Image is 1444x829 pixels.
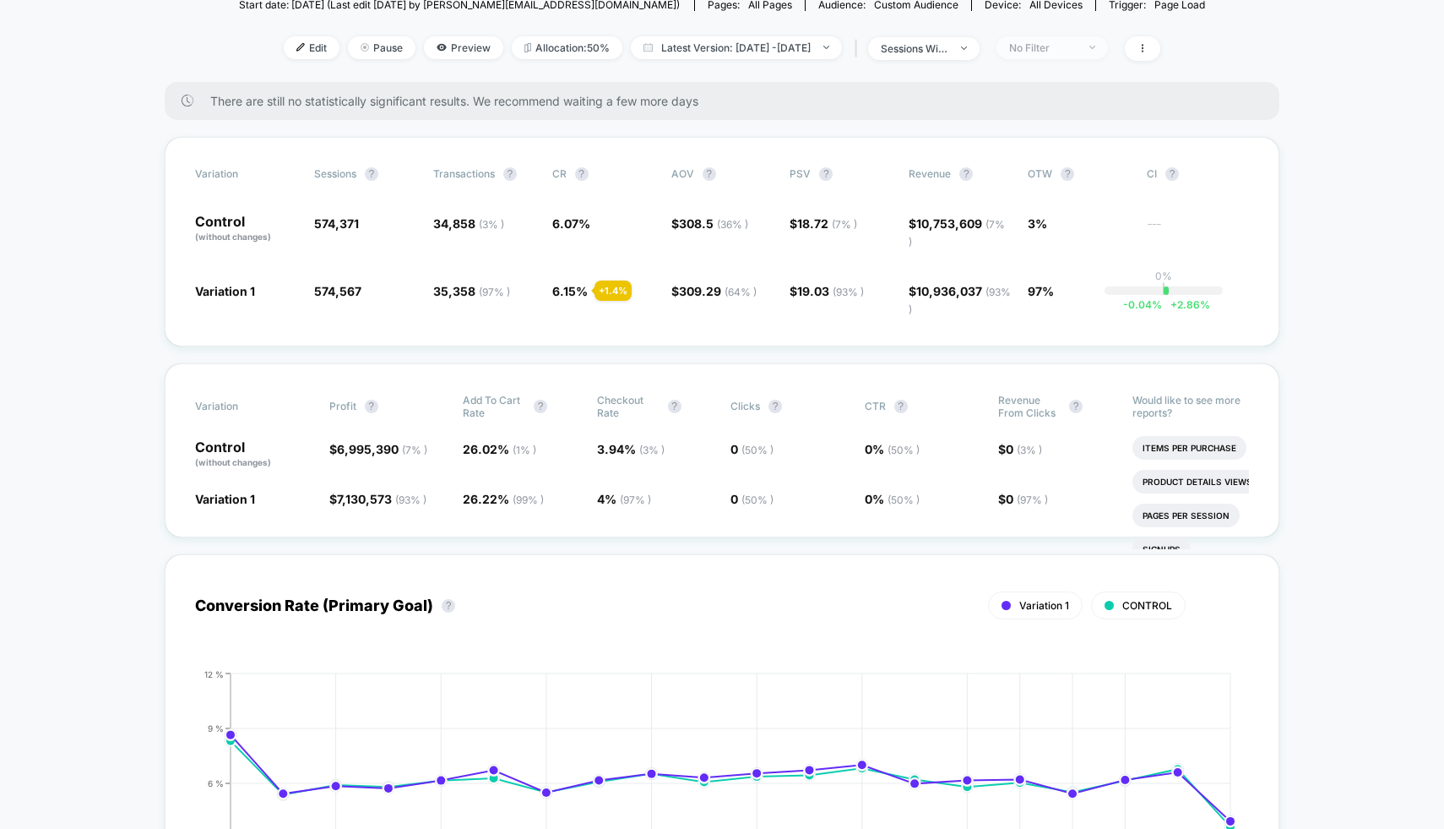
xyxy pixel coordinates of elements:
[395,494,426,506] span: ( 93 % )
[679,216,748,231] span: 308.5
[790,216,857,231] span: $
[1061,167,1074,181] button: ?
[208,723,224,733] tspan: 9 %
[959,167,973,181] button: ?
[909,216,1005,248] span: $
[833,286,864,298] span: ( 93 % )
[195,440,312,469] p: Control
[717,218,748,231] span: ( 36 % )
[337,442,427,456] span: 6,995,390
[1017,494,1048,506] span: ( 97 % )
[894,400,908,413] button: ?
[741,444,774,456] span: ( 50 % )
[1019,599,1069,612] span: Variation 1
[1089,46,1095,49] img: end
[361,43,369,52] img: end
[1069,400,1083,413] button: ?
[365,400,378,413] button: ?
[513,494,544,506] span: ( 99 % )
[513,444,536,456] span: ( 1 % )
[463,394,525,419] span: Add To Cart Rate
[329,492,426,506] span: $
[998,394,1061,419] span: Revenue From Clicks
[329,400,356,412] span: Profit
[1006,442,1042,456] span: 0
[1017,444,1042,456] span: ( 3 % )
[1009,41,1077,54] div: No Filter
[768,400,782,413] button: ?
[790,284,864,298] span: $
[881,42,948,55] div: sessions with impression
[552,216,590,231] span: 6.07 %
[668,400,681,413] button: ?
[909,216,1005,248] span: 10,753,609
[1162,298,1210,311] span: 2.86 %
[479,218,504,231] span: ( 3 % )
[195,167,288,181] span: Variation
[730,442,774,456] span: 0
[865,442,920,456] span: 0 %
[725,286,757,298] span: ( 64 % )
[1006,492,1048,506] span: 0
[442,599,455,613] button: ?
[597,442,665,456] span: 3.94 %
[1170,298,1177,311] span: +
[195,215,297,243] p: Control
[888,444,920,456] span: ( 50 % )
[195,492,255,506] span: Variation 1
[909,284,1011,315] span: 10,936,037
[797,284,864,298] span: 19.03
[1162,282,1165,295] p: |
[671,167,694,180] span: AOV
[797,216,857,231] span: 18.72
[1147,167,1240,181] span: CI
[296,43,305,52] img: edit
[790,167,811,180] span: PSV
[1123,298,1162,311] span: -0.04 %
[639,444,665,456] span: ( 3 % )
[195,232,271,242] span: (without changes)
[1147,219,1249,248] span: ---
[575,167,589,181] button: ?
[1028,284,1054,298] span: 97%
[402,444,427,456] span: ( 7 % )
[1155,270,1172,282] p: 0%
[594,281,632,301] div: + 1.4 %
[524,43,531,52] img: rebalance
[998,442,1042,456] span: $
[823,46,829,49] img: end
[597,492,651,506] span: 4 %
[998,492,1048,506] span: $
[195,394,288,419] span: Variation
[909,284,1011,315] span: $
[208,777,224,788] tspan: 6 %
[365,167,378,181] button: ?
[337,492,426,506] span: 7,130,573
[195,284,255,298] span: Variation 1
[819,167,833,181] button: ?
[1132,394,1250,419] p: Would like to see more reports?
[314,167,356,180] span: Sessions
[741,494,774,506] span: ( 50 % )
[1132,537,1191,561] li: Signups
[865,492,920,506] span: 0 %
[552,284,588,298] span: 6.15 %
[909,286,1011,315] span: ( 93 % )
[865,400,886,412] span: CTR
[210,94,1246,108] span: There are still no statistically significant results. We recommend waiting a few more days
[888,494,920,506] span: ( 50 % )
[463,442,536,456] span: 26.02 %
[424,36,503,59] span: Preview
[534,400,547,413] button: ?
[1028,167,1121,181] span: OTW
[512,36,622,59] span: Allocation: 50%
[433,216,504,231] span: 34,858
[503,167,517,181] button: ?
[909,218,1005,248] span: ( 7 % )
[730,492,774,506] span: 0
[909,167,951,180] span: Revenue
[1122,599,1172,612] span: CONTROL
[433,284,510,298] span: 35,358
[1165,167,1179,181] button: ?
[204,668,224,679] tspan: 12 %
